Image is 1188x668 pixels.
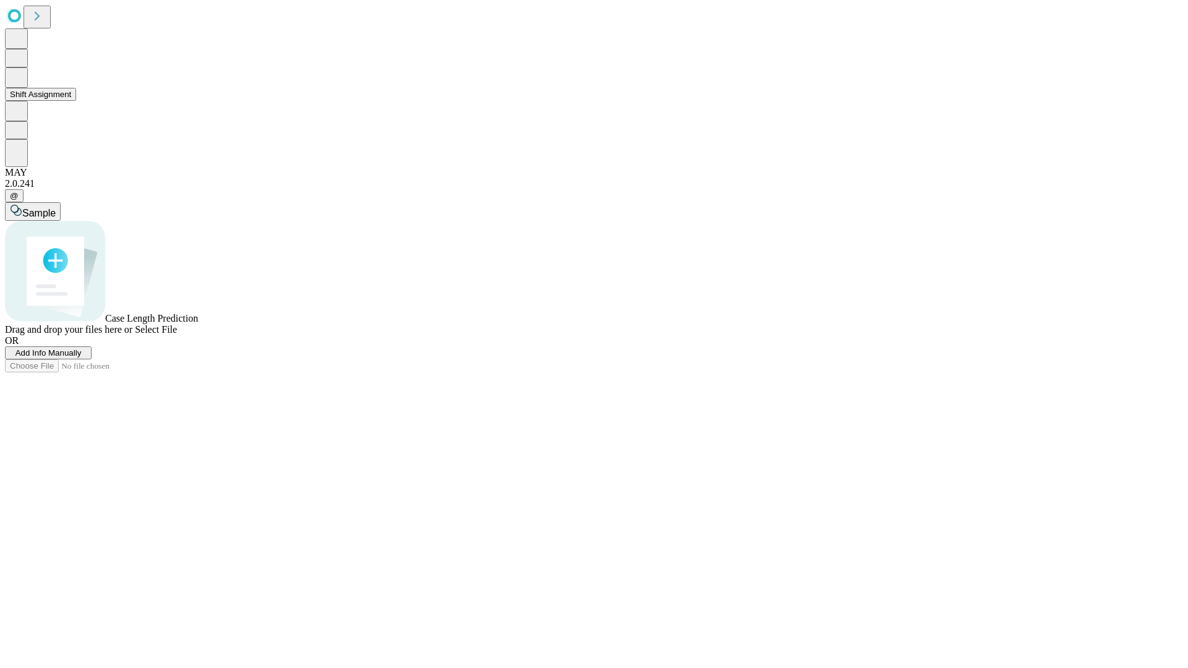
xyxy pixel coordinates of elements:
[105,313,198,323] span: Case Length Prediction
[10,191,19,200] span: @
[15,348,82,358] span: Add Info Manually
[5,88,76,101] button: Shift Assignment
[5,167,1183,178] div: MAY
[135,324,177,335] span: Select File
[5,324,132,335] span: Drag and drop your files here or
[5,346,92,359] button: Add Info Manually
[5,189,24,202] button: @
[22,208,56,218] span: Sample
[5,178,1183,189] div: 2.0.241
[5,202,61,221] button: Sample
[5,335,19,346] span: OR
